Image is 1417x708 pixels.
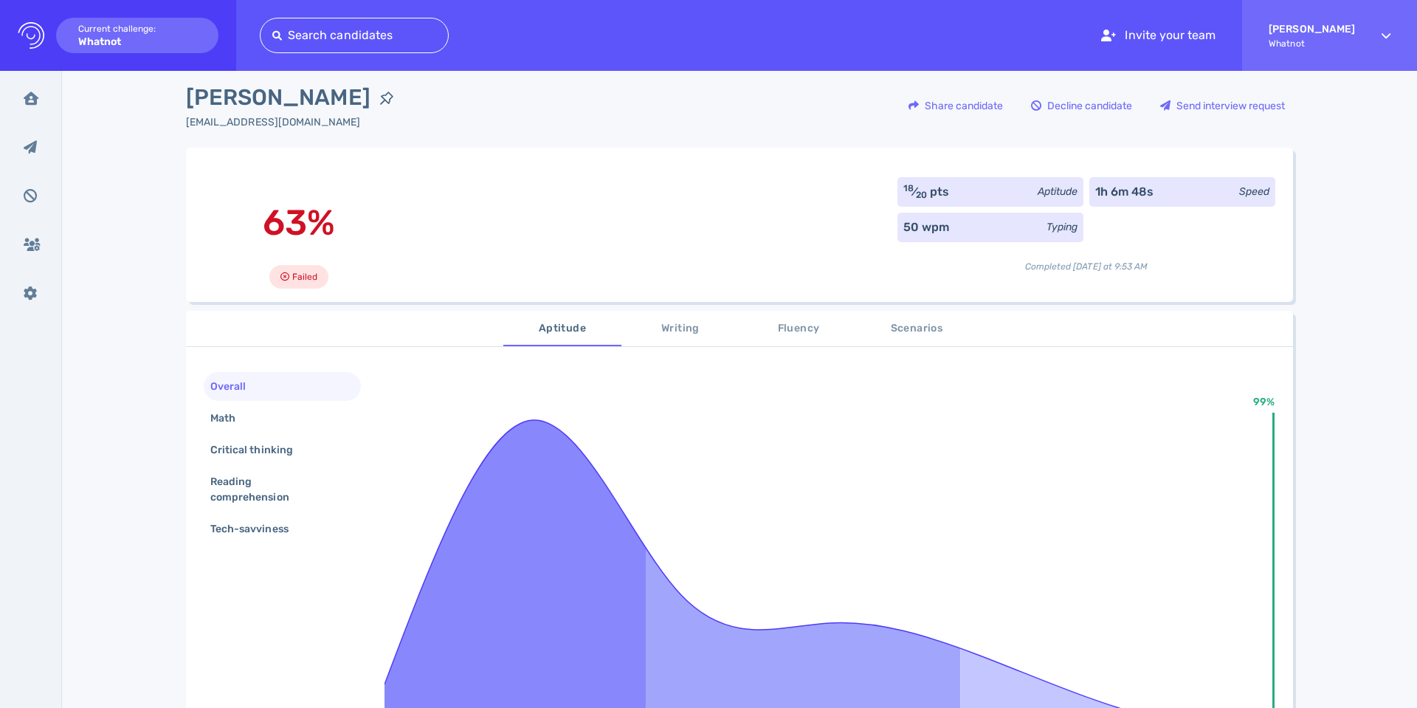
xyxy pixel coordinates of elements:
span: Whatnot [1269,38,1355,49]
div: Tech-savviness [207,518,306,540]
button: Share candidate [900,88,1011,123]
div: Click to copy the email address [186,114,403,130]
div: 50 wpm [903,219,949,236]
div: Send interview request [1153,89,1292,123]
div: Share candidate [901,89,1010,123]
span: Writing [630,320,731,338]
span: [PERSON_NAME] [186,81,370,114]
div: Typing [1047,219,1078,235]
div: Completed [DATE] at 9:53 AM [897,248,1275,273]
sup: 18 [903,183,914,193]
div: ⁄ pts [903,183,950,201]
div: Reading comprehension [207,471,345,508]
text: 99% [1253,396,1275,408]
span: Scenarios [866,320,967,338]
sub: 20 [916,190,927,200]
div: Critical thinking [207,439,311,461]
button: Send interview request [1152,88,1293,123]
strong: [PERSON_NAME] [1269,23,1355,35]
button: Decline candidate [1023,88,1140,123]
span: Fluency [748,320,849,338]
div: Speed [1239,184,1269,199]
div: 1h 6m 48s [1095,183,1154,201]
div: Decline candidate [1024,89,1140,123]
span: 63% [263,202,335,244]
span: Aptitude [512,320,613,338]
div: Math [207,408,253,429]
div: Overall [207,376,263,397]
div: Aptitude [1038,184,1078,199]
span: Failed [292,268,317,286]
